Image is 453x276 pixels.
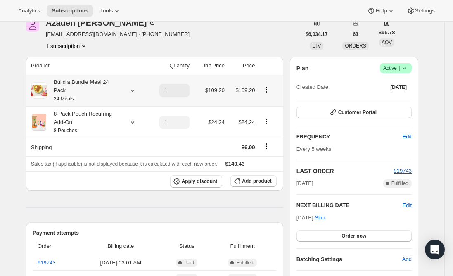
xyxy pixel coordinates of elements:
span: Sales tax (if applicable) is not displayed because it is calculated with each new order. [31,161,217,167]
th: Unit Price [192,57,227,75]
a: 919743 [38,259,55,266]
button: Product actions [260,85,273,94]
button: Product actions [260,117,273,126]
span: Fulfillment [213,242,272,250]
span: 63 [353,31,358,38]
button: Settings [402,5,440,17]
span: $24.24 [208,119,225,125]
button: 919743 [394,167,412,175]
div: 8-Pack Pouch Recurring Add-On [47,110,122,135]
button: Analytics [13,5,45,17]
h6: Batching Settings [296,255,402,264]
button: 63 [348,29,363,40]
span: Edit [403,133,412,141]
span: Help [375,7,387,14]
a: 919743 [394,168,412,174]
span: $6,034.17 [306,31,327,38]
span: $95.78 [379,29,395,37]
span: ORDERS [345,43,366,49]
button: $6,034.17 [301,29,332,40]
button: Shipping actions [260,142,273,151]
div: Build a Bundle Meal 24 Pack [47,78,122,103]
h2: Payment attempts [33,229,277,237]
button: Tools [95,5,126,17]
span: | [399,65,400,71]
button: Skip [310,211,330,224]
th: Price [227,57,257,75]
button: Customer Portal [296,107,412,118]
th: Order [33,237,79,255]
span: Analytics [18,7,40,14]
span: Order now [342,233,366,239]
span: Apply discount [182,178,218,185]
span: Subscriptions [52,7,88,14]
div: Azadeh [PERSON_NAME] [46,19,157,27]
span: Billing date [81,242,160,250]
small: 24 Meals [54,96,74,102]
span: AOV [382,40,392,45]
span: Status [165,242,209,250]
h2: LAST ORDER [296,167,394,175]
span: Fulfilled [391,180,408,187]
button: Help [362,5,400,17]
span: $109.20 [235,87,255,93]
span: LTV [312,43,321,49]
span: Settings [415,7,435,14]
span: Paid [184,259,194,266]
button: Edit [403,201,412,209]
button: [DATE] [385,81,412,93]
span: [DATE] [296,179,313,188]
div: Open Intercom Messenger [425,240,445,259]
button: Apply discount [170,175,223,188]
small: 8 Pouches [54,128,77,133]
span: [DATE] · 03:01 AM [81,259,160,267]
span: Add product [242,178,271,184]
button: Order now [296,230,412,242]
button: Add [397,253,417,266]
button: Edit [398,130,417,143]
span: Azadeh Pirvani [26,19,39,32]
span: $24.24 [239,119,255,125]
span: Active [383,64,408,72]
h2: Plan [296,64,309,72]
span: [DATE] [390,84,407,90]
span: Tools [100,7,113,14]
span: [DATE] · [296,214,325,221]
th: Product [26,57,148,75]
span: Every 5 weeks [296,146,332,152]
button: Subscriptions [47,5,93,17]
th: Quantity [148,57,192,75]
span: Skip [315,214,325,222]
span: $109.20 [205,87,225,93]
h2: NEXT BILLING DATE [296,201,403,209]
span: $6.99 [242,144,255,150]
button: Product actions [46,42,88,50]
span: Customer Portal [338,109,377,116]
button: Add product [230,175,276,187]
span: Add [402,255,412,264]
th: Shipping [26,138,148,156]
img: product img [32,114,46,131]
span: [EMAIL_ADDRESS][DOMAIN_NAME] · [PHONE_NUMBER] [46,30,190,38]
span: Created Date [296,83,328,91]
span: Fulfilled [236,259,253,266]
span: $140.43 [225,161,245,167]
h2: FREQUENCY [296,133,403,141]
